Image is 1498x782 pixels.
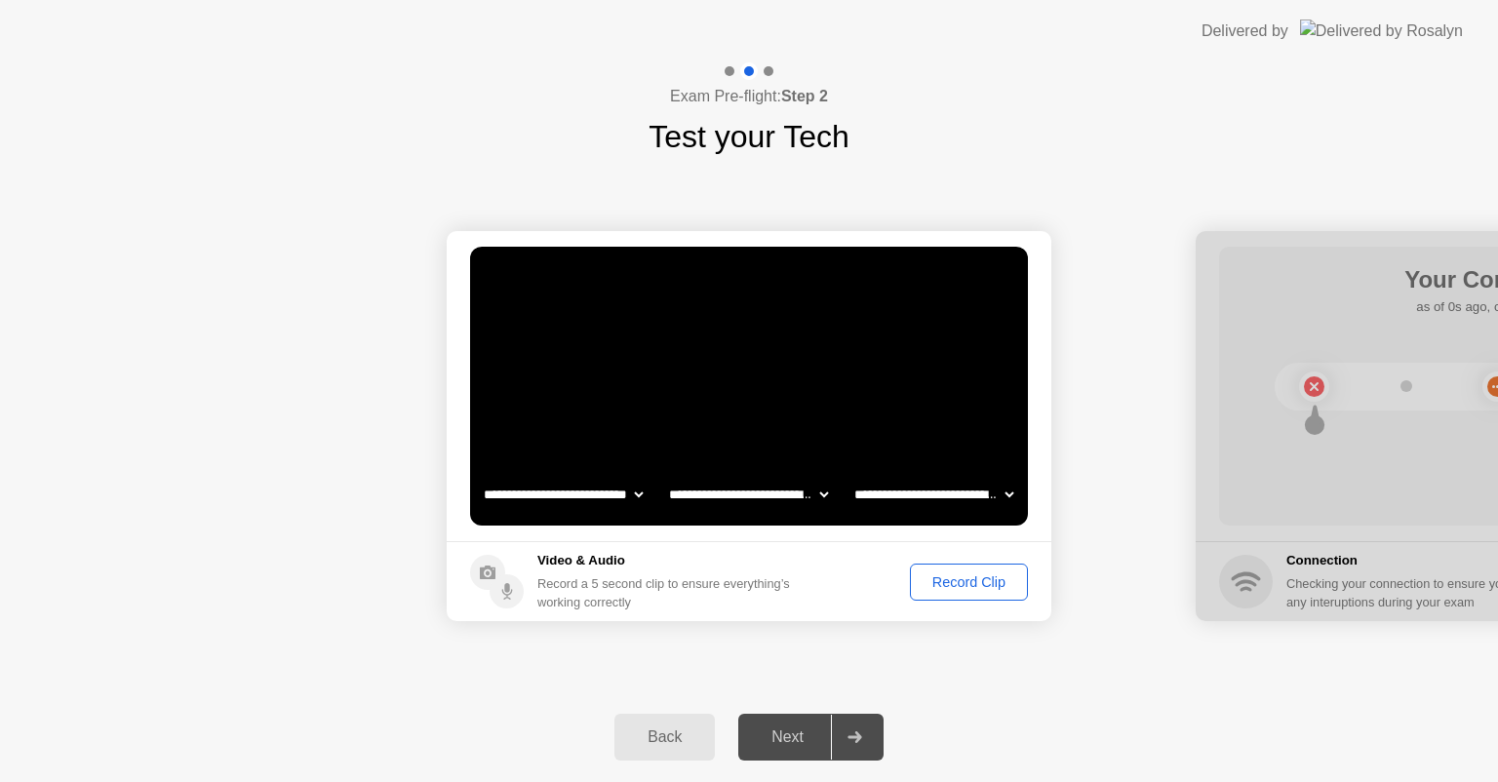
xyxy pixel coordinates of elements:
[1202,20,1288,43] div: Delivered by
[738,714,884,761] button: Next
[744,728,831,746] div: Next
[614,714,715,761] button: Back
[480,475,647,514] select: Available cameras
[537,574,798,611] div: Record a 5 second clip to ensure everything’s working correctly
[670,85,828,108] h4: Exam Pre-flight:
[781,88,828,104] b: Step 2
[850,475,1017,514] select: Available microphones
[910,564,1028,601] button: Record Clip
[537,551,798,570] h5: Video & Audio
[649,113,849,160] h1: Test your Tech
[917,574,1021,590] div: Record Clip
[620,728,709,746] div: Back
[1300,20,1463,42] img: Delivered by Rosalyn
[665,475,832,514] select: Available speakers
